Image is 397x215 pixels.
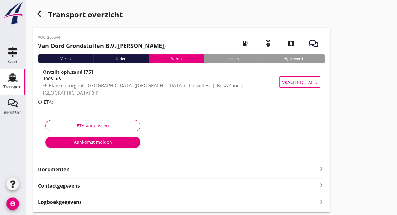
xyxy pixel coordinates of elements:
i: keyboard_arrow_right [317,197,325,206]
div: Transport [3,85,22,89]
i: keyboard_arrow_right [317,165,325,172]
a: Ontzilt oph.zand [75]1003 m3Blankenburgput, [GEOGRAPHIC_DATA] ([GEOGRAPHIC_DATA]) - Loswal Fa. J.... [38,68,325,96]
button: Aankomst melden [45,137,140,148]
div: Transport overzicht [33,8,330,23]
i: map [282,35,300,52]
div: Varen [38,54,93,63]
div: 1003 m3 [43,75,282,82]
div: Varen [149,54,204,63]
span: Blankenburgput, [GEOGRAPHIC_DATA] ([GEOGRAPHIC_DATA]) - Loswal Fa. J. Bos&Zonen, [GEOGRAPHIC_DATA... [43,82,244,96]
button: ETA aanpassen [45,120,140,131]
span: Vracht details [282,79,317,85]
div: Laden [93,54,149,63]
i: keyboard_arrow_right [317,181,325,189]
img: logo-small.a267ee39.svg [1,2,24,25]
div: Lossen [204,54,261,63]
i: emergency_share [259,35,277,52]
button: Vracht details [279,76,320,88]
i: account_circle [6,197,19,210]
div: Kaart [8,60,18,64]
span: ETA: [44,99,53,105]
strong: Van Oord Grondstoffen B.V. [38,42,116,49]
div: Aankomst melden [51,139,135,145]
strong: Ontzilt oph.zand [75] [43,69,93,75]
h2: ([PERSON_NAME]) [38,42,166,50]
p: VOG-250544 [38,35,166,40]
strong: Contactgegevens [38,182,80,189]
div: ETA aanpassen [51,122,135,129]
i: local_gas_station [237,35,254,52]
div: Berichten [4,110,22,114]
div: Afgeleverd [261,54,325,63]
strong: Logboekgegevens [38,199,82,206]
strong: Documenten [38,166,317,173]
